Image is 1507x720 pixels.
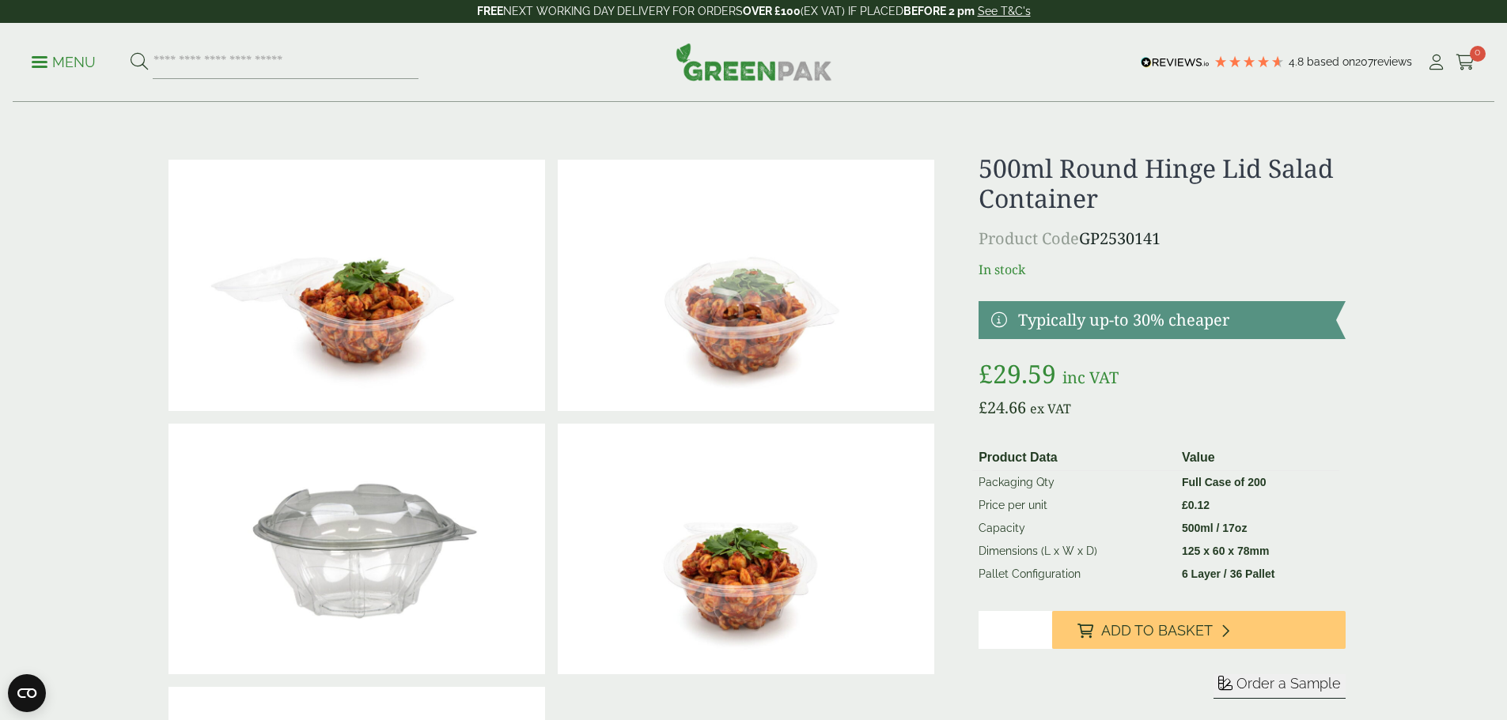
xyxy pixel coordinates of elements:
button: Order a Sample [1214,674,1346,699]
span: reviews [1373,55,1412,68]
strong: 500ml / 17oz [1182,522,1248,534]
strong: OVER £100 [743,5,801,17]
span: 0 [1470,46,1486,62]
img: 500ml Round Hinge Lid Salad Container 0 [168,424,545,675]
button: Add to Basket [1052,611,1346,649]
img: 500ml Round Hinged Salad Container Closed (1) (Large) [558,160,934,411]
img: 500ml Round Hinged Salad Container Open (Large) [168,160,545,411]
h1: 500ml Round Hinge Lid Salad Container [979,153,1345,214]
th: Value [1176,445,1339,471]
i: Cart [1456,55,1475,70]
span: 207 [1355,55,1373,68]
a: Menu [32,53,96,69]
span: £ [979,356,993,390]
img: GreenPak Supplies [676,43,832,81]
td: Dimensions (L x W x D) [972,540,1176,563]
bdi: 0.12 [1182,499,1210,511]
bdi: 24.66 [979,397,1026,418]
strong: BEFORE 2 pm [903,5,975,17]
img: REVIEWS.io [1141,57,1210,68]
span: Add to Basket [1101,622,1213,639]
a: See T&C's [978,5,1031,17]
span: ex VAT [1030,400,1071,417]
th: Product Data [972,445,1176,471]
span: £ [979,397,987,418]
p: Menu [32,53,96,72]
span: £ [1182,499,1188,511]
strong: FREE [477,5,503,17]
span: inc VAT [1062,367,1119,388]
div: 4.79 Stars [1214,55,1285,69]
button: Open CMP widget [8,674,46,712]
span: Product Code [979,228,1079,249]
strong: 6 Layer / 36 Pallet [1182,567,1275,580]
strong: 125 x 60 x 78mm [1182,545,1270,557]
i: My Account [1426,55,1446,70]
span: Order a Sample [1236,675,1341,692]
a: 0 [1456,51,1475,74]
img: 500ml Round Hinged Salad Container Open V2 (Large) [558,424,934,675]
bdi: 29.59 [979,356,1056,390]
span: 4.8 [1289,55,1307,68]
td: Price per unit [972,494,1176,517]
span: Based on [1307,55,1355,68]
p: GP2530141 [979,227,1345,251]
td: Pallet Configuration [972,563,1176,586]
p: In stock [979,260,1345,279]
td: Capacity [972,517,1176,540]
strong: Full Case of 200 [1182,476,1267,488]
td: Packaging Qty [972,470,1176,494]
